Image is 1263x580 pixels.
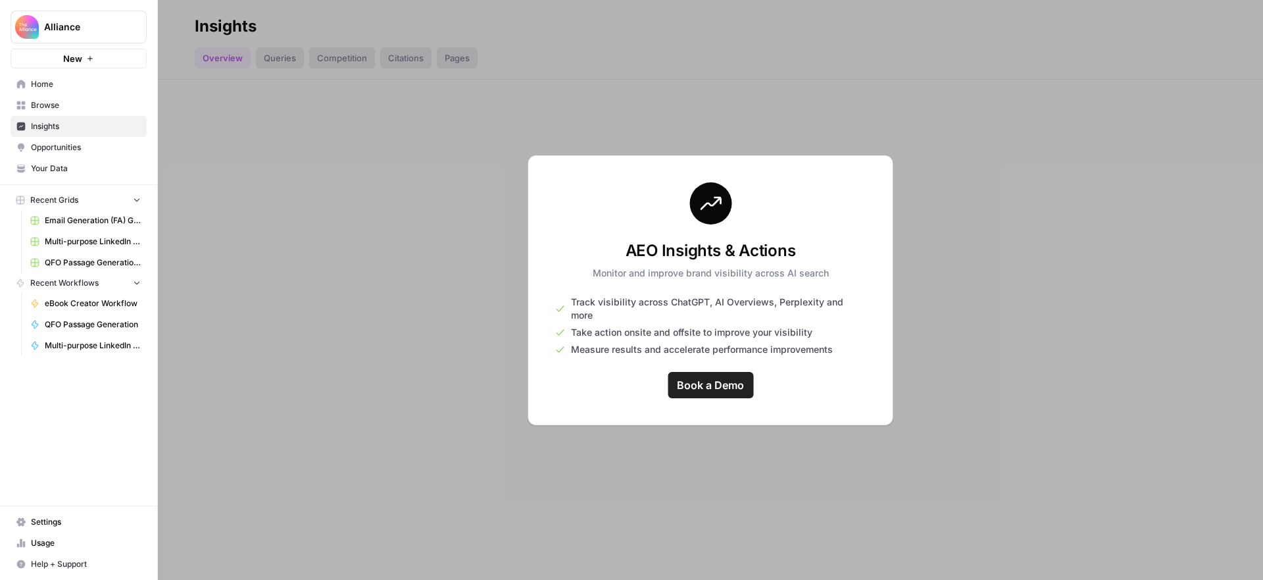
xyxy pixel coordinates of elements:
[11,137,147,158] a: Opportunities
[11,190,147,210] button: Recent Grids
[30,277,99,289] span: Recent Workflows
[45,257,141,269] span: QFO Passage Generation Grid (PMA)
[63,52,82,65] span: New
[11,533,147,554] a: Usage
[571,296,866,322] span: Track visibility across ChatGPT, AI Overviews, Perplexity and more
[31,99,141,111] span: Browse
[45,340,141,352] span: Multi-purpose LinkedIn Workflow
[571,326,812,339] span: Take action onsite and offsite to improve your visibility
[24,252,147,273] a: QFO Passage Generation Grid (PMA)
[593,240,829,261] h3: AEO Insights & Actions
[31,516,141,528] span: Settings
[15,15,39,39] img: Alliance Logo
[11,11,147,43] button: Workspace: Alliance
[24,314,147,335] a: QFO Passage Generation
[31,120,141,132] span: Insights
[11,49,147,68] button: New
[11,273,147,293] button: Recent Workflows
[45,319,141,330] span: QFO Passage Generation
[24,335,147,356] a: Multi-purpose LinkedIn Workflow
[30,194,78,206] span: Recent Grids
[677,377,744,393] span: Book a Demo
[11,158,147,179] a: Your Data
[31,537,141,549] span: Usage
[11,116,147,137] a: Insights
[11,95,147,116] a: Browse
[571,343,833,356] span: Measure results and accelerate performance improvements
[31,558,141,570] span: Help + Support
[11,554,147,575] button: Help + Support
[593,267,829,280] p: Monitor and improve brand visibility across AI search
[44,20,124,34] span: Alliance
[24,210,147,231] a: Email Generation (FA) Grid
[31,142,141,153] span: Opportunities
[668,372,753,398] a: Book a Demo
[11,512,147,533] a: Settings
[31,163,141,174] span: Your Data
[45,298,141,309] span: eBook Creator Workflow
[24,231,147,252] a: Multi-purpose LinkedIn Workflow Grid
[45,236,141,248] span: Multi-purpose LinkedIn Workflow Grid
[45,215,141,226] span: Email Generation (FA) Grid
[24,293,147,314] a: eBook Creator Workflow
[11,74,147,95] a: Home
[31,78,141,90] span: Home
